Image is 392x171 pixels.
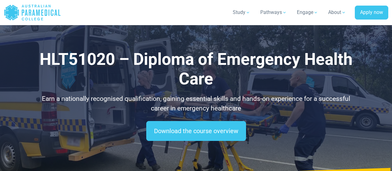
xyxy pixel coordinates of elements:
[229,4,254,21] a: Study
[324,4,350,21] a: About
[355,6,388,20] a: Apply now
[146,121,246,141] a: Download the course overview
[33,50,359,89] h1: HLT51020 – Diploma of Emergency Health Care
[293,4,322,21] a: Engage
[257,4,291,21] a: Pathways
[4,2,61,23] a: Australian Paramedical College
[33,94,359,114] p: Earn a nationally recognised qualification, gaining essential skills and hands-on experience for ...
